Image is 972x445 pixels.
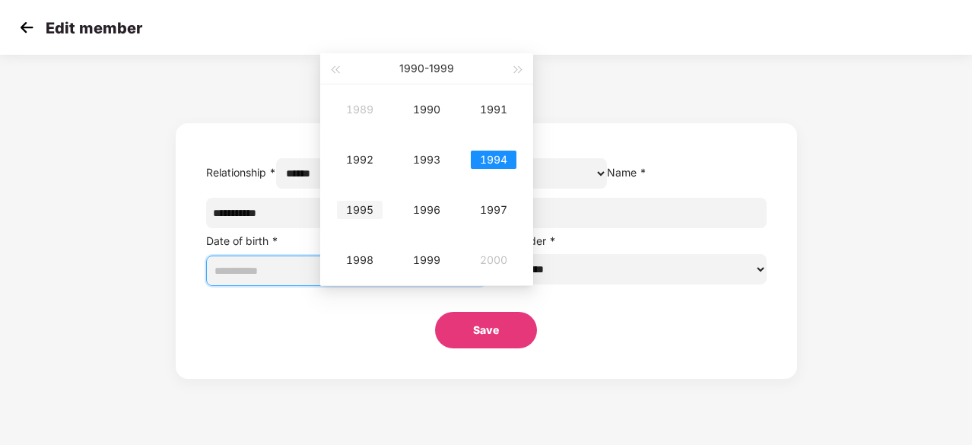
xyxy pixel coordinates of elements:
[460,185,527,235] td: 1997
[471,100,516,119] div: 1991
[460,84,527,135] td: 1991
[607,166,646,179] label: Name *
[399,53,454,84] button: 1990-1999
[15,16,38,39] img: svg+xml;base64,PHN2ZyB4bWxucz0iaHR0cDovL3d3dy53My5vcmcvMjAwMC9zdmciIHdpZHRoPSIzMCIgaGVpZ2h0PSIzMC...
[471,201,516,219] div: 1997
[404,100,449,119] div: 1990
[326,135,393,185] td: 1992
[471,251,516,269] div: 2000
[46,19,142,37] p: Edit member
[393,84,460,135] td: 1990
[206,166,276,179] label: Relationship *
[326,84,393,135] td: 1989
[206,234,278,247] label: Date of birth *
[393,235,460,285] td: 1999
[337,201,383,219] div: 1995
[460,135,527,185] td: 1994
[393,135,460,185] td: 1993
[404,251,449,269] div: 1999
[404,151,449,169] div: 1993
[326,185,393,235] td: 1995
[337,151,383,169] div: 1992
[337,251,383,269] div: 1998
[471,151,516,169] div: 1994
[460,235,527,285] td: 2000
[435,312,537,348] button: Save
[326,235,393,285] td: 1998
[393,185,460,235] td: 1996
[337,100,383,119] div: 1989
[404,201,449,219] div: 1996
